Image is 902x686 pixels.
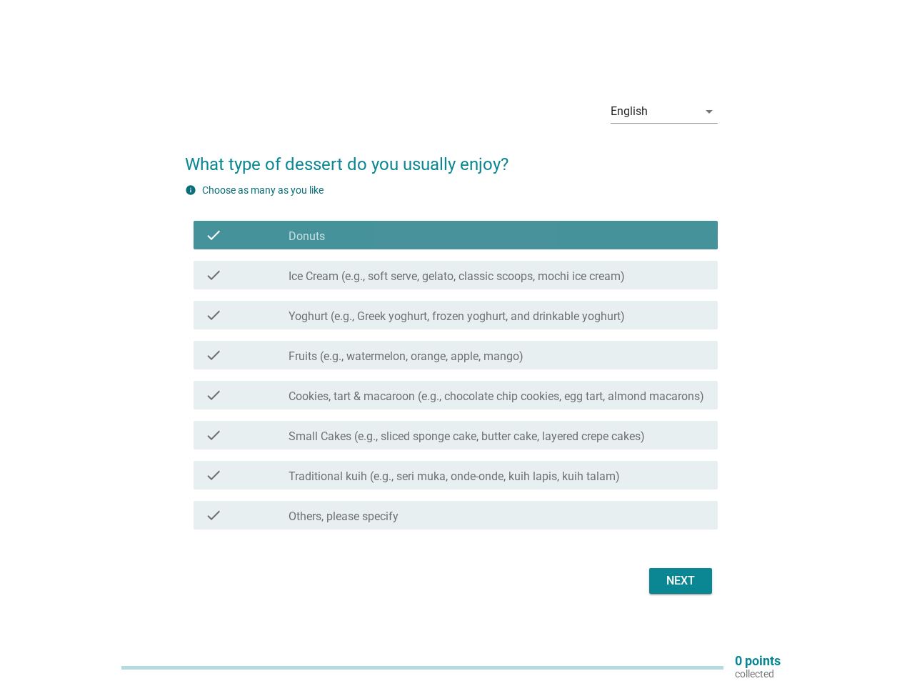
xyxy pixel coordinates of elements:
i: arrow_drop_down [701,103,718,120]
label: Cookies, tart & macaroon (e.g., chocolate chip cookies, egg tart, almond macarons) [289,389,704,404]
i: check [205,387,222,404]
i: check [205,467,222,484]
i: check [205,227,222,244]
i: check [205,507,222,524]
div: Next [661,572,701,590]
label: Traditional kuih (e.g., seri muka, onde-onde, kuih lapis, kuih talam) [289,469,620,484]
i: info [185,184,196,196]
p: 0 points [735,655,781,667]
h2: What type of dessert do you usually enjoy? [185,137,718,177]
i: check [205,267,222,284]
label: Donuts [289,229,325,244]
label: Choose as many as you like [202,184,324,196]
label: Ice Cream (e.g., soft serve, gelato, classic scoops, mochi ice cream) [289,269,625,284]
i: check [205,427,222,444]
label: Yoghurt (e.g., Greek yoghurt, frozen yoghurt, and drinkable yoghurt) [289,309,625,324]
p: collected [735,667,781,680]
label: Fruits (e.g., watermelon, orange, apple, mango) [289,349,523,364]
i: check [205,347,222,364]
div: English [611,105,648,118]
label: Others, please specify [289,509,399,524]
button: Next [649,568,712,594]
label: Small Cakes (e.g., sliced sponge cake, butter cake, layered crepe cakes) [289,429,645,444]
i: check [205,307,222,324]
